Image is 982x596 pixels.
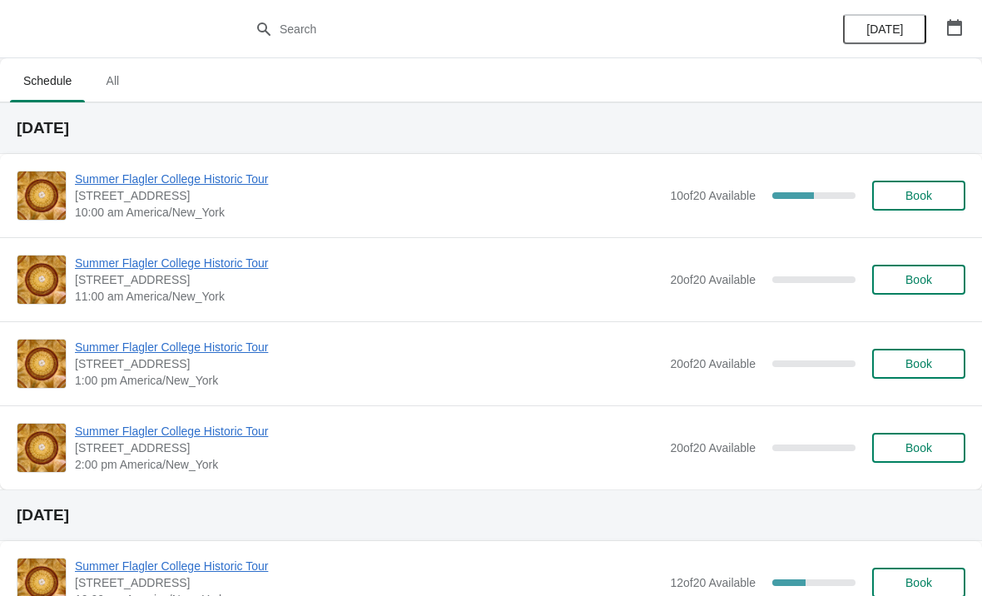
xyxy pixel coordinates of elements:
img: Summer Flagler College Historic Tour | 74 King Street, St. Augustine, FL, USA | 2:00 pm America/N... [17,424,66,472]
span: 20 of 20 Available [670,441,756,454]
span: 12 of 20 Available [670,576,756,589]
span: 20 of 20 Available [670,273,756,286]
span: [STREET_ADDRESS] [75,271,662,288]
span: Summer Flagler College Historic Tour [75,423,662,440]
span: [DATE] [866,22,903,36]
span: Summer Flagler College Historic Tour [75,171,662,187]
span: [STREET_ADDRESS] [75,355,662,372]
input: Search [279,14,736,44]
img: Summer Flagler College Historic Tour | 74 King Street, St. Augustine, FL, USA | 10:00 am America/... [17,171,66,220]
button: Book [872,349,965,379]
span: 10:00 am America/New_York [75,204,662,221]
span: Summer Flagler College Historic Tour [75,558,662,574]
span: Book [905,273,932,286]
span: Book [905,357,932,370]
span: Book [905,189,932,202]
span: [STREET_ADDRESS] [75,187,662,204]
span: [STREET_ADDRESS] [75,574,662,591]
span: All [92,66,133,96]
span: 1:00 pm America/New_York [75,372,662,389]
img: Summer Flagler College Historic Tour | 74 King Street, St. Augustine, FL, USA | 11:00 am America/... [17,256,66,304]
span: 11:00 am America/New_York [75,288,662,305]
button: Book [872,181,965,211]
span: 2:00 pm America/New_York [75,456,662,473]
span: 10 of 20 Available [670,189,756,202]
span: Book [905,576,932,589]
h2: [DATE] [17,507,965,524]
span: Book [905,441,932,454]
button: Book [872,433,965,463]
span: [STREET_ADDRESS] [75,440,662,456]
span: 20 of 20 Available [670,357,756,370]
button: [DATE] [843,14,926,44]
button: Book [872,265,965,295]
span: Summer Flagler College Historic Tour [75,339,662,355]
h2: [DATE] [17,120,965,137]
img: Summer Flagler College Historic Tour | 74 King Street, St. Augustine, FL, USA | 1:00 pm America/N... [17,340,66,388]
span: Summer Flagler College Historic Tour [75,255,662,271]
span: Schedule [10,66,85,96]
